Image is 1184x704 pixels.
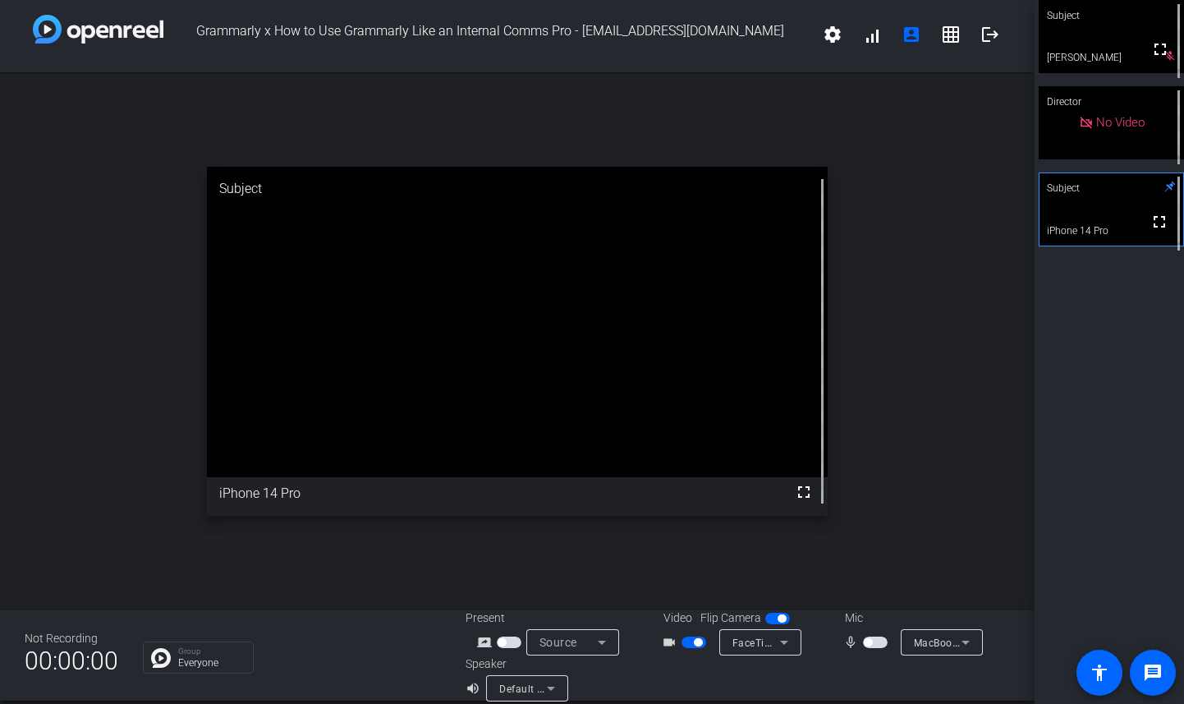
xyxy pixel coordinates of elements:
mat-icon: fullscreen [1150,39,1170,59]
span: Video [663,610,692,627]
img: Chat Icon [151,648,171,668]
div: Subject [207,167,828,211]
mat-icon: volume_up [466,679,485,698]
div: Speaker [466,656,564,673]
div: Mic [828,610,993,627]
mat-icon: mic_none [843,633,863,652]
span: Default - MacBook Pro Speakers (Built-in) [499,682,697,695]
mat-icon: videocam_outline [662,633,681,652]
span: 00:00:00 [25,641,118,681]
p: Group [178,647,245,656]
mat-icon: screen_share_outline [477,633,497,652]
span: FaceTime HD Camera (2C0E:82E3) [732,636,901,649]
span: No Video [1096,115,1145,130]
mat-icon: fullscreen [1150,212,1169,232]
mat-icon: accessibility [1090,663,1109,683]
div: Subject [1039,173,1184,204]
span: MacBook Pro Microphone (Built-in) [914,636,1081,649]
div: Director [1039,86,1184,117]
mat-icon: message [1143,663,1163,683]
p: Everyone [178,658,245,668]
div: Not Recording [25,630,118,647]
div: Present [466,610,630,627]
span: Source [539,636,577,649]
span: Flip Camera [700,610,761,627]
